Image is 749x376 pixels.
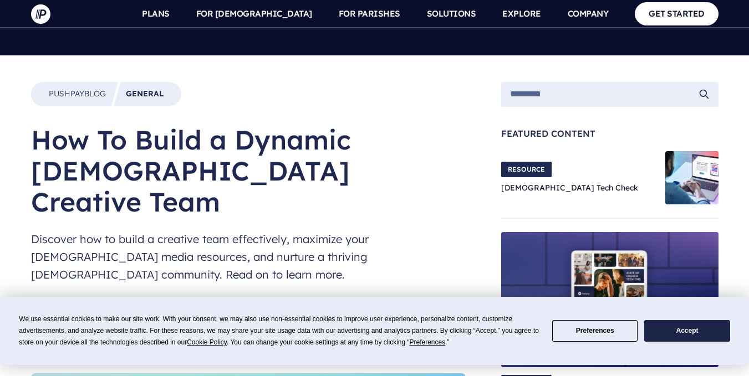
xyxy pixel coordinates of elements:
[644,320,730,342] button: Accept
[31,124,466,217] h1: How To Build a Dynamic [DEMOGRAPHIC_DATA] Creative Team
[19,313,539,348] div: We use essential cookies to make our site work. With your consent, we may also use non-essential ...
[501,162,552,177] span: RESOURCE
[501,129,719,138] span: Featured Content
[410,338,446,346] span: Preferences
[31,230,466,284] span: Discover how to build a creative team effectively, maximize your [DEMOGRAPHIC_DATA] media resourc...
[635,2,719,25] a: GET STARTED
[552,320,638,342] button: Preferences
[665,151,719,204] img: Church Tech Check Blog Hero Image
[49,89,106,100] a: PushpayBlog
[501,183,638,193] a: [DEMOGRAPHIC_DATA] Tech Check
[49,89,84,99] span: Pushpay
[126,89,164,100] a: General
[187,338,227,346] span: Cookie Policy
